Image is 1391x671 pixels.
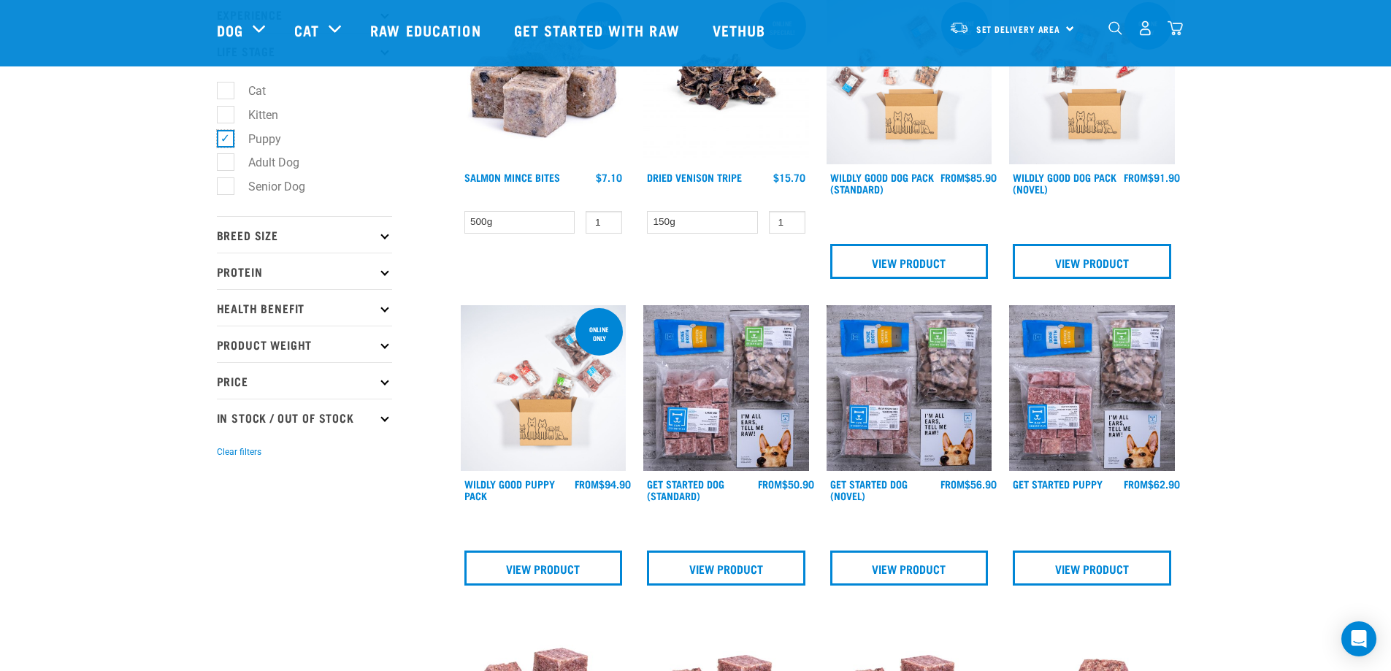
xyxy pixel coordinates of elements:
[940,175,965,180] span: FROM
[217,289,392,326] p: Health Benefit
[499,1,698,59] a: Get started with Raw
[217,216,392,253] p: Breed Size
[1108,21,1122,35] img: home-icon-1@2x.png
[1124,481,1148,486] span: FROM
[647,175,742,180] a: Dried Venison Tripe
[464,551,623,586] a: View Product
[1124,175,1148,180] span: FROM
[225,82,272,100] label: Cat
[758,478,814,490] div: $50.90
[217,445,261,459] button: Clear filters
[830,481,908,498] a: Get Started Dog (Novel)
[698,1,784,59] a: Vethub
[217,399,392,435] p: In Stock / Out Of Stock
[356,1,499,59] a: Raw Education
[647,481,724,498] a: Get Started Dog (Standard)
[773,172,805,183] div: $15.70
[1168,20,1183,36] img: home-icon@2x.png
[217,253,392,289] p: Protein
[830,551,989,586] a: View Product
[647,551,805,586] a: View Product
[1138,20,1153,36] img: user.png
[827,305,992,471] img: NSP Dog Novel Update
[1013,551,1171,586] a: View Product
[758,481,782,486] span: FROM
[1013,244,1171,279] a: View Product
[294,19,319,41] a: Cat
[1009,305,1175,471] img: NPS Puppy Update
[225,130,287,148] label: Puppy
[1124,478,1180,490] div: $62.90
[949,21,969,34] img: van-moving.png
[217,362,392,399] p: Price
[575,478,631,490] div: $94.90
[830,244,989,279] a: View Product
[217,326,392,362] p: Product Weight
[1013,175,1116,191] a: Wildly Good Dog Pack (Novel)
[976,27,1061,32] span: Set Delivery Area
[225,177,311,196] label: Senior Dog
[940,478,997,490] div: $56.90
[225,153,305,172] label: Adult Dog
[575,318,623,349] div: Online Only
[940,172,997,183] div: $85.90
[461,305,626,471] img: Puppy 0 2sec
[586,211,622,234] input: 1
[830,175,934,191] a: Wildly Good Dog Pack (Standard)
[1124,172,1180,183] div: $91.90
[1013,481,1103,486] a: Get Started Puppy
[217,19,243,41] a: Dog
[769,211,805,234] input: 1
[1341,621,1376,656] div: Open Intercom Messenger
[225,106,284,124] label: Kitten
[940,481,965,486] span: FROM
[596,172,622,183] div: $7.10
[464,481,555,498] a: Wildly Good Puppy Pack
[643,305,809,471] img: NSP Dog Standard Update
[575,481,599,486] span: FROM
[464,175,560,180] a: Salmon Mince Bites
